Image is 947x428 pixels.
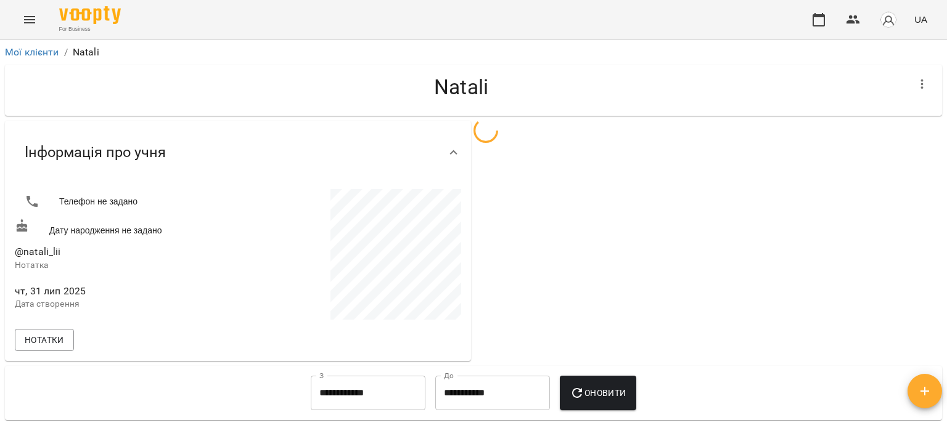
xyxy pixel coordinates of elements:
[25,333,64,347] span: Нотатки
[73,45,99,60] p: Natali
[5,46,59,58] a: Мої клієнти
[12,216,238,239] div: Дату народження не задано
[560,376,636,410] button: Оновити
[15,75,908,100] h4: Natali
[15,259,236,272] p: Нотатка
[59,25,121,33] span: For Business
[15,284,236,299] span: чт, 31 лип 2025
[909,8,932,31] button: UA
[570,386,626,400] span: Оновити
[15,298,236,310] p: Дата створення
[64,45,68,60] li: /
[59,6,121,24] img: Voopty Logo
[914,13,927,26] span: UA
[25,143,166,162] span: Інформація про учня
[880,11,897,28] img: avatar_s.png
[5,121,471,184] div: Інформація про учня
[15,189,236,214] li: Телефон не задано
[15,5,44,34] button: Menu
[15,329,74,351] button: Нотатки
[15,246,61,257] span: @natali_lii
[5,45,942,60] nav: breadcrumb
